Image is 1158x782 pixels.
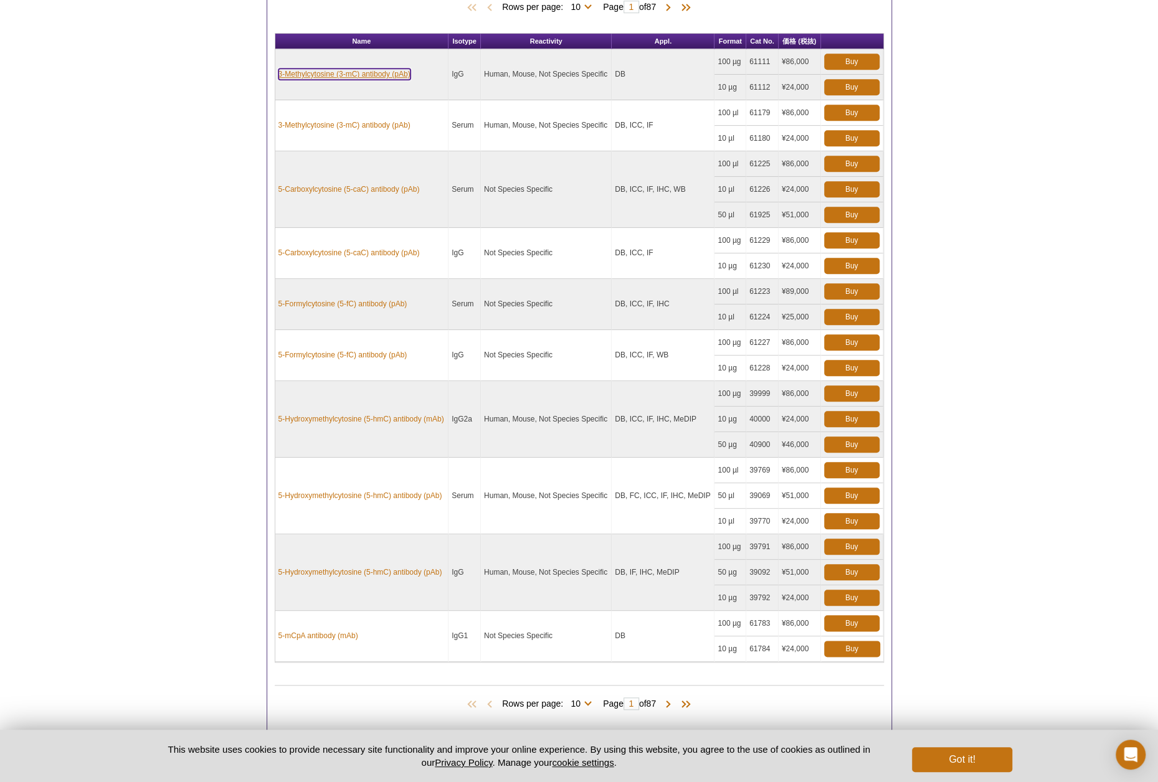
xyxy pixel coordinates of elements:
td: DB, ICC, IF, IHC, MeDIP [612,381,714,458]
td: 50 µg [714,432,746,458]
td: 100 µg [714,381,746,407]
a: 5-Formylcytosine (5-fC) antibody (pAb) [278,298,407,309]
td: Human, Mouse, Not Species Specific [481,381,612,458]
a: 3-Methylcytosine (3-mC) antibody (pAb) [278,68,411,80]
td: 39792 [746,585,779,611]
a: 5-Hydroxymethylcytosine (5-hmC) antibody (pAb) [278,490,442,501]
td: 100 µg [714,49,746,75]
a: Buy [824,105,880,121]
td: Not Species Specific [481,279,612,330]
td: 39770 [746,509,779,534]
span: First Page [465,2,483,14]
td: ¥86,000 [779,49,821,75]
td: DB [612,611,714,662]
a: Buy [824,411,880,427]
span: 87 [646,699,656,709]
td: 39999 [746,381,779,407]
td: ¥51,000 [779,483,821,509]
a: Buy [824,334,880,351]
td: Serum [448,458,481,534]
td: 61112 [746,75,779,100]
td: Not Species Specific [481,330,612,381]
td: Serum [448,279,481,330]
span: Next Page [662,2,675,14]
a: 5-Hydroxymethylcytosine (5-hmC) antibody (pAb) [278,567,442,578]
a: 5-Formylcytosine (5-fC) antibody (pAb) [278,349,407,360]
span: Previous Page [483,699,496,711]
td: ¥24,000 [779,636,821,662]
td: 100 µg [714,330,746,356]
td: 39069 [746,483,779,509]
td: IgG2a [448,381,481,458]
span: Page of [597,1,662,13]
td: ¥86,000 [779,100,821,126]
td: Not Species Specific [481,151,612,228]
a: Buy [824,360,880,376]
td: ¥86,000 [779,151,821,177]
td: DB [612,49,714,100]
th: Reactivity [481,34,612,49]
a: Buy [824,385,880,402]
td: Human, Mouse, Not Species Specific [481,100,612,151]
td: 10 µl [714,304,746,330]
button: cookie settings [552,757,614,768]
td: DB, ICC, IF, WB [612,330,714,381]
td: 39769 [746,458,779,483]
td: ¥86,000 [779,458,821,483]
td: ¥51,000 [779,560,821,585]
td: 10 µg [714,585,746,611]
td: ¥24,000 [779,407,821,432]
td: ¥51,000 [779,202,821,228]
td: 10 µg [714,636,746,662]
td: ¥24,000 [779,509,821,534]
td: 100 µl [714,100,746,126]
a: 5-mCpA antibody (mAb) [278,630,358,641]
td: 61180 [746,126,779,151]
td: ¥46,000 [779,432,821,458]
td: DB, ICC, IF, IHC, WB [612,151,714,228]
td: ¥24,000 [779,253,821,279]
td: 61784 [746,636,779,662]
td: 10 µg [714,407,746,432]
td: 50 µl [714,483,746,509]
td: ¥25,000 [779,304,821,330]
td: 100 µg [714,611,746,636]
td: 61783 [746,611,779,636]
a: Buy [824,539,880,555]
td: 100 µg [714,534,746,560]
td: 61227 [746,330,779,356]
td: IgG1 [448,611,481,662]
td: 10 µl [714,509,746,534]
a: Buy [824,283,880,299]
td: Serum [448,100,481,151]
a: Buy [824,79,880,95]
td: 10 µl [714,126,746,151]
td: 61226 [746,177,779,202]
a: 5-Carboxylcytosine (5-caC) antibody (pAb) [278,184,420,195]
td: ¥86,000 [779,611,821,636]
td: 40900 [746,432,779,458]
a: Buy [824,181,880,197]
td: IgG [448,330,481,381]
td: Human, Mouse, Not Species Specific [481,534,612,611]
td: 61228 [746,356,779,381]
span: Next Page [662,699,675,711]
td: 50 µl [714,202,746,228]
td: 10 µg [714,75,746,100]
td: 10 µl [714,177,746,202]
td: DB, ICC, IF, IHC [612,279,714,330]
td: IgG [448,534,481,611]
span: Previous Page [483,2,496,14]
a: Buy [824,513,880,529]
a: Buy [824,232,880,248]
a: Buy [824,309,880,325]
td: DB, IF, IHC, MeDIP [612,534,714,611]
td: DB, FC, ICC, IF, IHC, MeDIP [612,458,714,534]
a: Buy [824,564,880,580]
td: 61111 [746,49,779,75]
td: 61230 [746,253,779,279]
th: Isotype [448,34,481,49]
td: 100 µl [714,458,746,483]
td: ¥86,000 [779,381,821,407]
a: Buy [824,156,880,172]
